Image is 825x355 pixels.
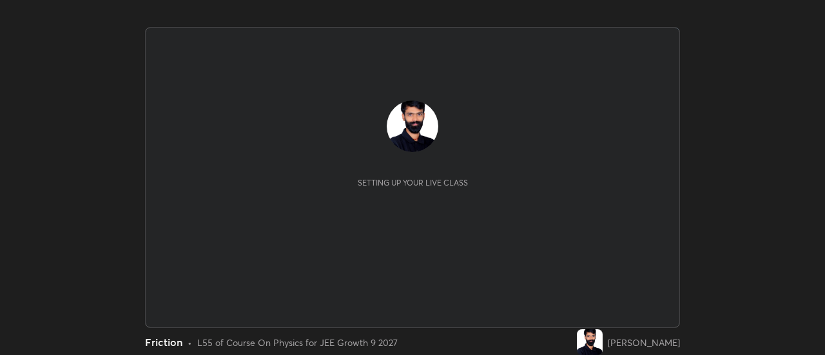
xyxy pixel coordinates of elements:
[145,334,182,350] div: Friction
[358,178,468,187] div: Setting up your live class
[197,336,398,349] div: L55 of Course On Physics for JEE Growth 9 2027
[188,336,192,349] div: •
[608,336,680,349] div: [PERSON_NAME]
[577,329,603,355] img: 2b218cddd3634719a30cff85d34fc9e9.jpg
[387,101,438,152] img: 2b218cddd3634719a30cff85d34fc9e9.jpg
